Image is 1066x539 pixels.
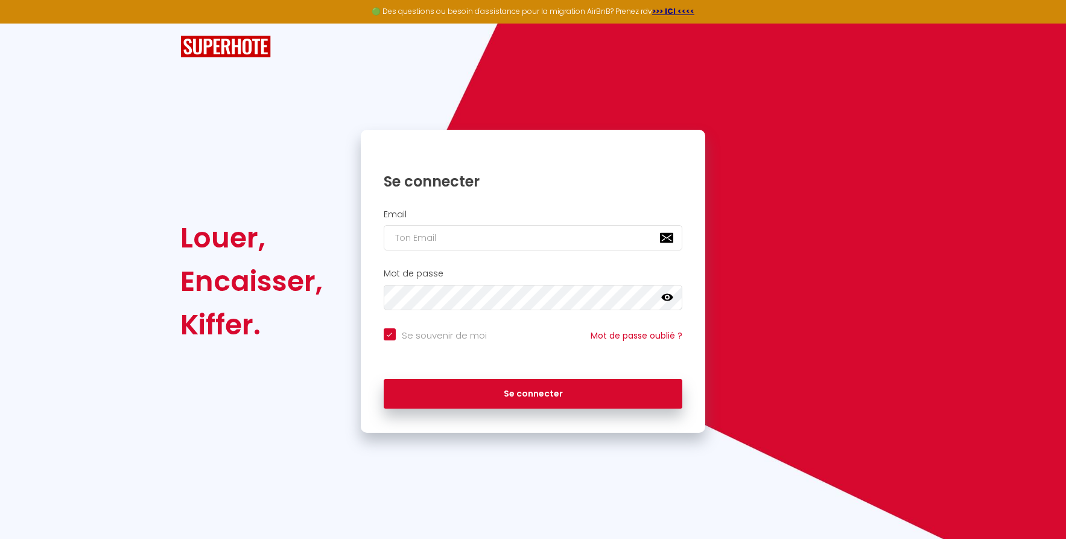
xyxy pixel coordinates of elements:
[384,379,683,409] button: Se connecter
[180,303,323,346] div: Kiffer.
[384,209,683,220] h2: Email
[180,260,323,303] div: Encaisser,
[180,216,323,260] div: Louer,
[591,330,682,342] a: Mot de passe oublié ?
[384,269,683,279] h2: Mot de passe
[652,6,694,16] a: >>> ICI <<<<
[180,36,271,58] img: SuperHote logo
[384,172,683,191] h1: Se connecter
[384,225,683,250] input: Ton Email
